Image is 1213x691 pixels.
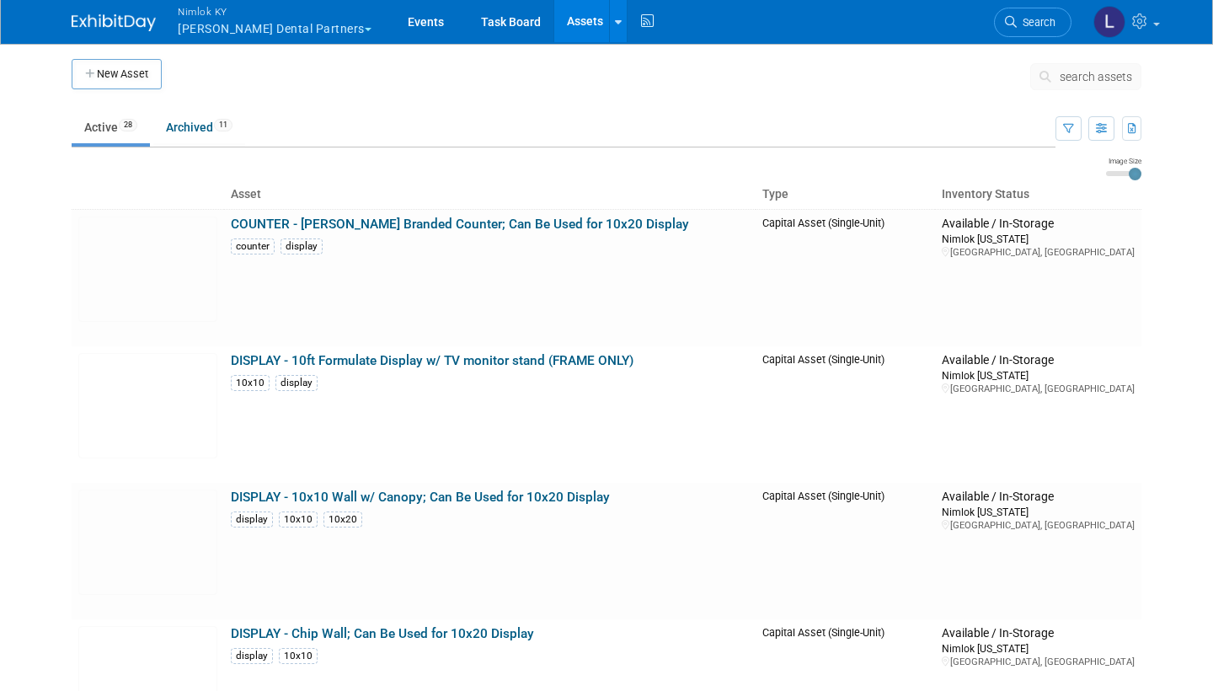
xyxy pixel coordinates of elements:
[279,512,318,528] div: 10x10
[72,111,150,143] a: Active28
[756,483,935,619] td: Capital Asset (Single-Unit)
[231,512,273,528] div: display
[231,375,270,391] div: 10x10
[942,519,1135,532] div: [GEOGRAPHIC_DATA], [GEOGRAPHIC_DATA]
[231,490,610,505] a: DISPLAY - 10x10 Wall w/ Canopy; Can Be Used for 10x20 Display
[1093,6,1125,38] img: Luc Schaefer
[224,180,756,209] th: Asset
[231,648,273,664] div: display
[942,490,1135,505] div: Available / In-Storage
[942,217,1135,232] div: Available / In-Storage
[231,626,534,641] a: DISPLAY - Chip Wall; Can Be Used for 10x20 Display
[231,217,689,232] a: COUNTER - [PERSON_NAME] Branded Counter; Can Be Used for 10x20 Display
[942,626,1135,641] div: Available / In-Storage
[153,111,245,143] a: Archived11
[1106,156,1141,166] div: Image Size
[942,246,1135,259] div: [GEOGRAPHIC_DATA], [GEOGRAPHIC_DATA]
[323,512,362,528] div: 10x20
[994,8,1071,37] a: Search
[178,3,371,20] span: Nimlok KY
[942,232,1135,246] div: Nimlok [US_STATE]
[942,368,1135,383] div: Nimlok [US_STATE]
[942,353,1135,368] div: Available / In-Storage
[756,209,935,346] td: Capital Asset (Single-Unit)
[942,656,1135,668] div: [GEOGRAPHIC_DATA], [GEOGRAPHIC_DATA]
[119,119,137,131] span: 28
[231,238,275,254] div: counter
[1030,63,1141,90] button: search assets
[214,119,232,131] span: 11
[231,353,633,368] a: DISPLAY - 10ft Formulate Display w/ TV monitor stand (FRAME ONLY)
[756,346,935,483] td: Capital Asset (Single-Unit)
[942,641,1135,656] div: Nimlok [US_STATE]
[72,14,156,31] img: ExhibitDay
[275,375,318,391] div: display
[942,383,1135,395] div: [GEOGRAPHIC_DATA], [GEOGRAPHIC_DATA]
[281,238,323,254] div: display
[942,505,1135,519] div: Nimlok [US_STATE]
[1017,16,1055,29] span: Search
[72,59,162,89] button: New Asset
[1060,70,1132,83] span: search assets
[756,180,935,209] th: Type
[279,648,318,664] div: 10x10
